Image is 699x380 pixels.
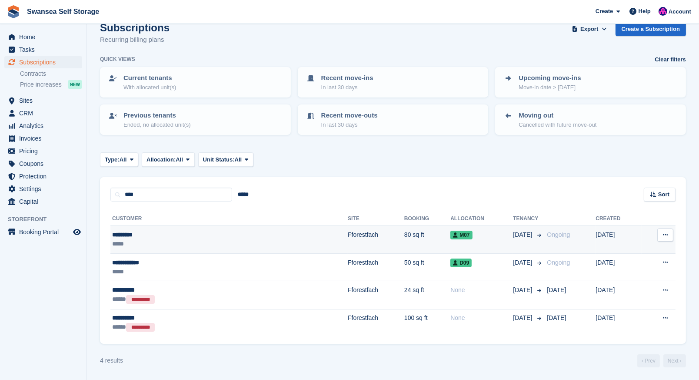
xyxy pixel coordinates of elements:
span: [DATE] [547,286,566,293]
span: All [120,155,127,164]
span: Allocation: [146,155,176,164]
a: menu [4,170,82,182]
span: [DATE] [547,314,566,321]
p: Recent move-ins [321,73,373,83]
td: 24 sq ft [404,281,450,309]
p: Recent move-outs [321,111,378,121]
span: Coupons [19,158,71,170]
span: Invoices [19,132,71,145]
span: Sort [658,190,669,199]
span: Booking Portal [19,226,71,238]
a: menu [4,56,82,68]
th: Tenancy [513,212,543,226]
span: Sites [19,94,71,107]
button: Export [570,22,609,36]
span: Export [580,25,598,34]
span: All [235,155,242,164]
th: Customer [110,212,348,226]
span: Tasks [19,44,71,56]
span: [DATE] [513,286,534,295]
a: Recent move-outs In last 30 days [299,105,488,134]
td: Fforestfach [348,281,404,309]
td: 80 sq ft [404,226,450,254]
button: Unit Status: All [198,152,253,167]
td: [DATE] [596,309,642,337]
td: [DATE] [596,226,642,254]
span: Subscriptions [19,56,71,68]
span: [DATE] [513,313,534,323]
a: menu [4,120,82,132]
td: Fforestfach [348,309,404,337]
img: Donna Davies [659,7,667,16]
a: Recent move-ins In last 30 days [299,68,488,97]
a: Preview store [72,227,82,237]
a: Create a Subscription [616,22,686,36]
span: CRM [19,107,71,119]
p: In last 30 days [321,121,378,129]
th: Created [596,212,642,226]
span: M07 [450,231,472,239]
div: 4 results [100,356,123,365]
a: menu [4,94,82,107]
span: D09 [450,259,472,267]
td: [DATE] [596,281,642,309]
p: Recurring billing plans [100,35,170,45]
td: Fforestfach [348,253,404,281]
span: Settings [19,183,71,195]
a: menu [4,183,82,195]
span: Pricing [19,145,71,157]
img: stora-icon-8386f47178a22dfd0bd8f6a31ec36ba5ce8667c1dd55bd0f319d3a0aa187defe.svg [7,5,20,18]
span: Unit Status: [203,155,235,164]
p: Moving out [519,111,596,121]
a: menu [4,226,82,238]
span: Ongoing [547,231,570,238]
a: Moving out Cancelled with future move-out [496,105,685,134]
a: menu [4,145,82,157]
span: Type: [105,155,120,164]
span: Analytics [19,120,71,132]
a: Upcoming move-ins Move-in date > [DATE] [496,68,685,97]
th: Site [348,212,404,226]
a: menu [4,31,82,43]
a: Swansea Self Storage [23,4,103,19]
p: With allocated unit(s) [123,83,176,92]
p: Cancelled with future move-out [519,121,596,129]
span: Protection [19,170,71,182]
th: Booking [404,212,450,226]
p: Upcoming move-ins [519,73,581,83]
span: Capital [19,195,71,208]
div: NEW [68,80,82,89]
a: menu [4,132,82,145]
span: [DATE] [513,258,534,267]
p: In last 30 days [321,83,373,92]
a: menu [4,44,82,56]
button: Type: All [100,152,138,167]
span: Price increases [20,81,62,89]
a: Contracts [20,70,82,78]
td: 100 sq ft [404,309,450,337]
a: Previous [637,354,660,367]
td: Fforestfach [348,226,404,254]
span: Account [669,7,691,16]
a: menu [4,107,82,119]
span: Help [639,7,651,16]
h1: Subscriptions [100,22,170,34]
span: Storefront [8,215,87,224]
p: Ended, no allocated unit(s) [123,121,191,129]
a: Next [663,354,686,367]
a: Clear filters [655,55,686,64]
span: Create [596,7,613,16]
a: Current tenants With allocated unit(s) [101,68,290,97]
span: All [176,155,183,164]
button: Allocation: All [142,152,195,167]
a: menu [4,195,82,208]
td: [DATE] [596,253,642,281]
h6: Quick views [100,55,135,63]
span: Home [19,31,71,43]
p: Previous tenants [123,111,191,121]
div: None [450,286,513,295]
th: Allocation [450,212,513,226]
span: [DATE] [513,230,534,239]
a: Previous tenants Ended, no allocated unit(s) [101,105,290,134]
a: menu [4,158,82,170]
